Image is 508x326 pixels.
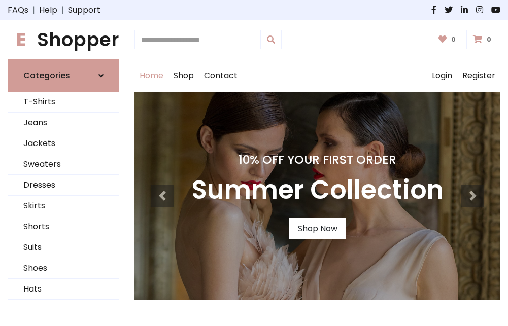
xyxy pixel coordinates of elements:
span: 0 [484,35,494,44]
a: Suits [8,237,119,258]
a: Support [68,4,100,16]
h1: Shopper [8,28,119,51]
a: Register [457,59,500,92]
h6: Categories [23,70,70,80]
a: Help [39,4,57,16]
span: | [57,4,68,16]
a: 0 [466,30,500,49]
span: | [28,4,39,16]
a: Dresses [8,175,119,196]
h4: 10% Off Your First Order [191,153,444,167]
a: Shoes [8,258,119,279]
a: Shop [168,59,199,92]
a: Contact [199,59,243,92]
a: Login [427,59,457,92]
a: Jackets [8,133,119,154]
a: Shorts [8,216,119,237]
h3: Summer Collection [191,175,444,206]
a: Hats [8,279,119,300]
a: Home [134,59,168,92]
a: FAQs [8,4,28,16]
a: 0 [432,30,465,49]
a: Jeans [8,113,119,133]
a: EShopper [8,28,119,51]
a: Skirts [8,196,119,216]
span: E [8,26,35,53]
span: 0 [449,35,458,44]
a: Shop Now [289,218,346,239]
a: T-Shirts [8,92,119,113]
a: Sweaters [8,154,119,175]
a: Categories [8,59,119,92]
